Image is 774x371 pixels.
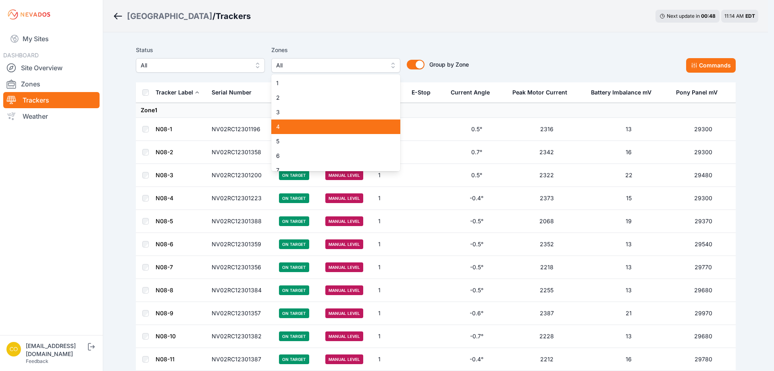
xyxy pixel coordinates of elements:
button: All [271,58,400,73]
span: 5 [276,137,386,145]
span: 2 [276,94,386,102]
span: All [276,61,384,70]
span: 3 [276,108,386,116]
span: 4 [276,123,386,131]
span: 7 [276,166,386,174]
span: 6 [276,152,386,160]
span: 1 [276,79,386,87]
div: All [271,74,400,171]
